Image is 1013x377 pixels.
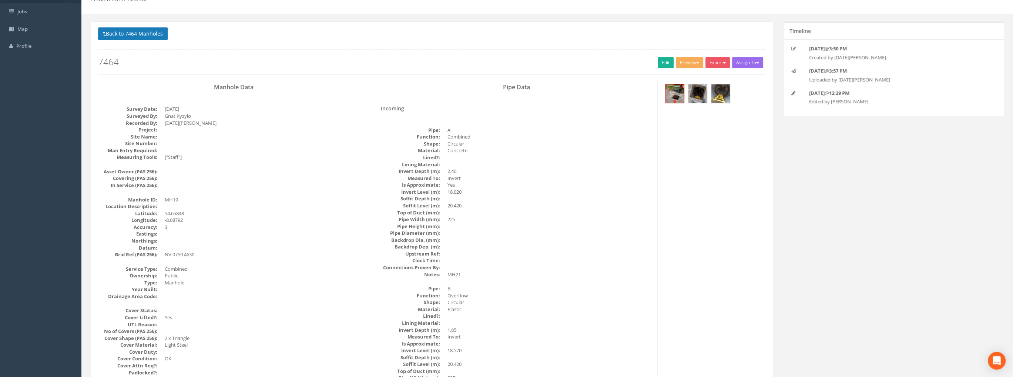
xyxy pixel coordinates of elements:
[381,133,440,140] dt: Function:
[381,140,440,147] dt: Shape:
[829,67,847,74] strong: 3:57 PM
[809,45,825,52] strong: [DATE]
[447,347,652,354] dd: 18.570
[381,368,440,375] dt: Top of Duct (mm):
[381,202,440,209] dt: Soffit Level (m):
[809,98,978,105] p: Edited by [PERSON_NAME]
[809,45,978,52] p: @
[98,224,157,231] dt: Accuracy:
[381,285,440,292] dt: Pipe:
[809,76,978,83] p: Uploaded by [DATE][PERSON_NAME]
[447,306,652,313] dd: Plastic
[381,264,440,271] dt: Connections Proven By:
[98,266,157,273] dt: Service Type:
[165,272,369,279] dd: Public
[381,188,440,196] dt: Invert Level (m):
[447,285,652,292] dd: B
[381,327,440,334] dt: Invert Depth (m):
[809,54,978,61] p: Created by [DATE][PERSON_NAME]
[381,347,440,354] dt: Invert Level (m):
[381,175,440,182] dt: Measured To:
[381,237,440,244] dt: Backdrop Dia. (mm):
[98,147,157,154] dt: Man Entry Required:
[688,84,707,103] img: f2a9ce12-0268-33f7-61bb-cf4602c6e44f_2859140b-0632-e81b-cf66-e46d541a262e_thumb.jpg
[447,333,652,340] dd: Invert
[381,333,440,340] dt: Measured To:
[381,161,440,168] dt: Lining Material:
[98,348,157,356] dt: Cover Duty:
[447,168,652,175] dd: 2.40
[16,43,31,49] span: Profile
[381,106,652,111] h4: Incoming
[447,299,652,306] dd: Circular
[165,279,369,286] dd: Manhole
[98,210,157,217] dt: Latitude:
[381,147,440,154] dt: Material:
[98,106,157,113] dt: Survey Date:
[447,327,652,334] dd: 1.85
[665,84,684,103] img: f2a9ce12-0268-33f7-61bb-cf4602c6e44f_49b4ecbd-d20b-8130-14b0-3b8de25aa16b_thumb.jpg
[98,369,157,376] dt: Padlocked?:
[98,217,157,224] dt: Longitude:
[447,202,652,209] dd: 20.420
[165,196,369,203] dd: MH19
[381,168,440,175] dt: Invert Depth (m):
[165,217,369,224] dd: -8.08792
[98,237,157,244] dt: Northings:
[711,84,730,103] img: f2a9ce12-0268-33f7-61bb-cf4602c6e44f_b8bcbec6-f2ac-4985-1f20-0f1ccb8d159b_thumb.jpg
[447,147,652,154] dd: Concrete
[165,106,369,113] dd: [DATE]
[381,340,440,347] dt: Is Approximate:
[98,321,157,328] dt: UTL Reason:
[98,175,157,182] dt: Covering (PAS 256):
[447,175,652,182] dd: Invert
[98,182,157,189] dt: In Service (PAS 256):
[381,271,440,278] dt: Notes:
[165,314,369,321] dd: Yes
[658,57,674,68] a: Edit
[98,84,369,91] h3: Manhole Data
[98,126,157,133] dt: Project:
[829,90,849,96] strong: 12:29 PM
[98,279,157,286] dt: Type:
[447,181,652,188] dd: Yes
[381,361,440,368] dt: Soffit Level (m):
[98,307,157,314] dt: Cover Status:
[809,67,825,74] strong: [DATE]
[17,8,27,15] span: Jobs
[381,306,440,313] dt: Material:
[381,320,440,327] dt: Lining Material:
[829,45,847,52] strong: 3:50 PM
[381,250,440,257] dt: Upstream Ref:
[447,133,652,140] dd: Combined
[165,154,369,161] dd: ["Staff"]
[809,90,978,97] p: @
[988,352,1006,370] div: Open Intercom Messenger
[447,361,652,368] dd: 20.420
[165,341,369,348] dd: Light Steel
[381,292,440,299] dt: Function:
[165,210,369,217] dd: 54.65848
[98,362,157,369] dt: Cover Attn Req?:
[98,133,157,140] dt: Site Name:
[165,335,369,342] dd: 2 x Triangle
[447,127,652,134] dd: A
[381,216,440,223] dt: Pipe Width (mm):
[381,181,440,188] dt: Is Approximate:
[98,335,157,342] dt: Cover Shape (PAS 256):
[381,209,440,216] dt: Top of Duct (mm):
[165,113,369,120] dd: Gnat Kyzylo
[98,120,157,127] dt: Recorded By:
[676,57,703,68] button: Preview
[98,154,157,161] dt: Measuring Tools:
[98,293,157,300] dt: Drainage Area Code:
[809,67,978,74] p: @
[381,84,652,91] h3: Pipe Data
[381,299,440,306] dt: Shape:
[447,140,652,147] dd: Circular
[98,341,157,348] dt: Cover Material:
[98,27,168,40] button: Back to 7464 Manholes
[165,224,369,231] dd: 3
[17,26,28,32] span: Map
[98,203,157,210] dt: Location Description:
